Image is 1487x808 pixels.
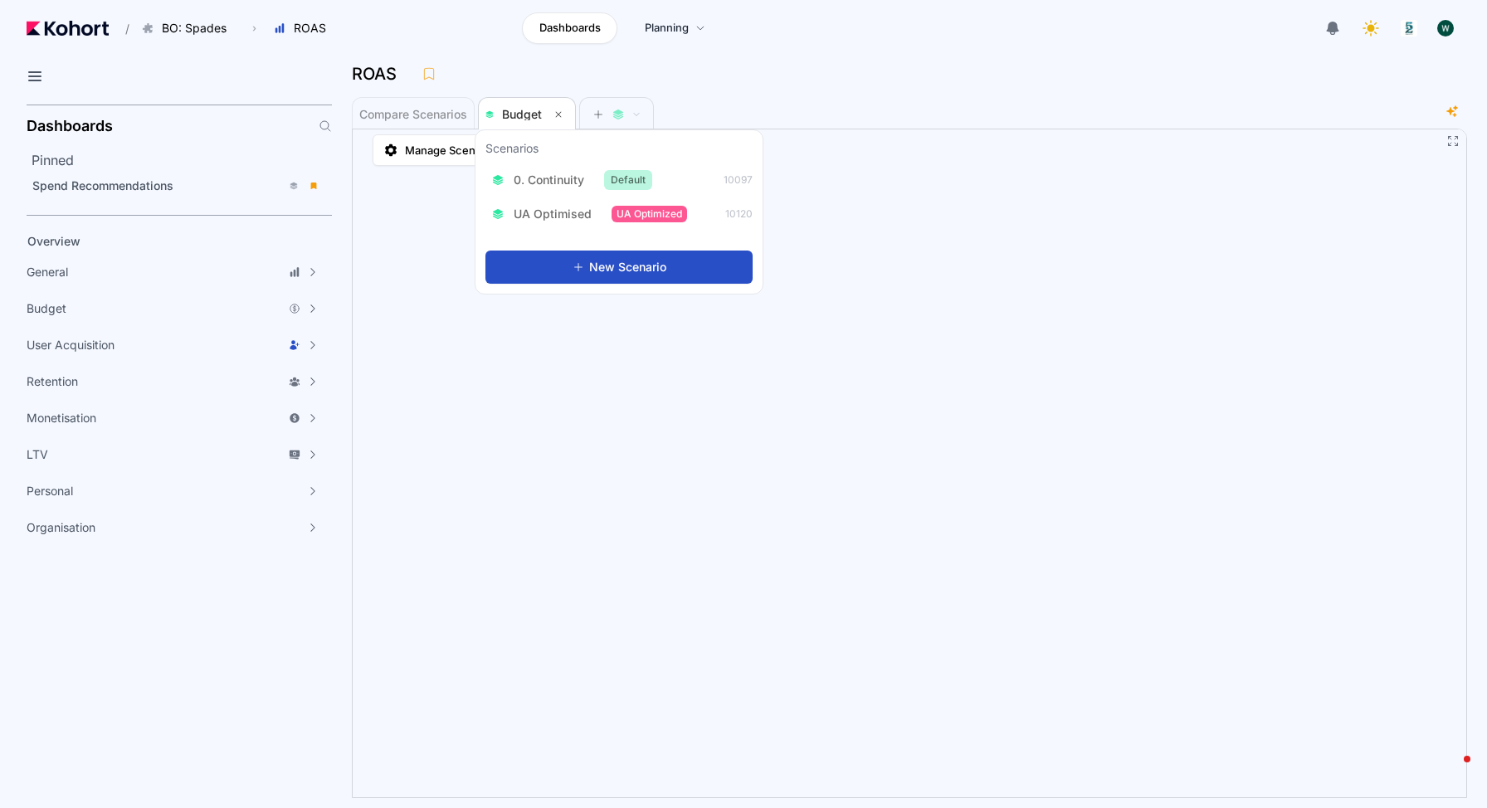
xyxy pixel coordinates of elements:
button: New Scenario [485,251,753,284]
h2: Dashboards [27,119,113,134]
span: Planning [645,20,689,37]
a: Dashboards [522,12,617,44]
span: 10120 [725,207,753,221]
span: User Acquisition [27,337,115,353]
span: Budget [502,107,542,121]
span: UA Optimised [514,206,592,222]
span: General [27,264,68,280]
span: Monetisation [27,410,96,426]
span: Compare Scenarios [359,109,467,120]
iframe: Intercom live chat [1431,752,1470,791]
h2: Pinned [32,150,332,170]
img: logo_logo_images_1_20240607072359498299_20240828135028712857.jpeg [1401,20,1417,37]
span: Personal [27,483,73,499]
a: Manage Scenario [373,134,505,166]
span: / [112,20,129,37]
span: BO: Spades [162,20,227,37]
button: Fullscreen [1446,134,1460,148]
span: Default [604,170,652,190]
img: Kohort logo [27,21,109,36]
span: New Scenario [589,259,666,275]
button: ROAS [265,14,344,42]
a: Spend Recommendations [27,173,327,198]
span: UA Optimized [612,206,687,222]
h3: Scenarios [485,140,539,160]
span: Organisation [27,519,95,536]
span: Manage Scenario [405,142,495,158]
span: ROAS [294,20,326,37]
button: BO: Spades [133,14,244,42]
a: Overview [22,229,304,254]
button: UA OptimisedUA Optimized [485,200,694,227]
span: Overview [27,234,80,248]
button: 0. ContinuityDefault [485,165,659,195]
span: Spend Recommendations [32,178,173,192]
h3: ROAS [352,66,407,82]
span: Dashboards [539,20,601,37]
span: Retention [27,373,78,390]
span: › [249,22,260,35]
span: LTV [27,446,48,463]
span: Budget [27,300,66,317]
span: 10097 [724,173,753,187]
span: 0. Continuity [514,172,584,188]
a: Planning [627,12,723,44]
